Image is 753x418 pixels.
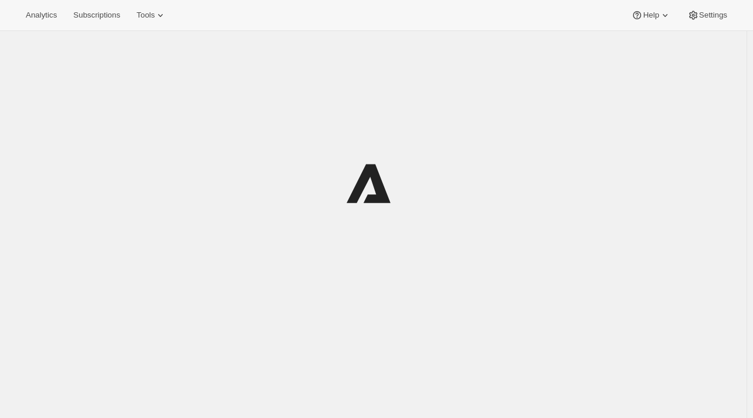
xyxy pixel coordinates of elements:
button: Help [624,7,677,23]
span: Help [643,11,659,20]
span: Tools [136,11,155,20]
button: Settings [680,7,734,23]
button: Analytics [19,7,64,23]
span: Subscriptions [73,11,120,20]
button: Tools [129,7,173,23]
button: Subscriptions [66,7,127,23]
span: Settings [699,11,727,20]
span: Analytics [26,11,57,20]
